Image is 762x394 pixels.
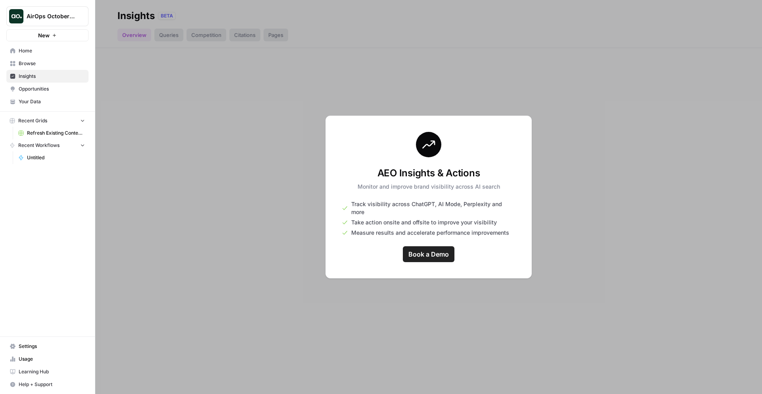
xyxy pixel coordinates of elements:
[6,353,89,365] a: Usage
[18,142,60,149] span: Recent Workflows
[6,340,89,353] a: Settings
[9,9,23,23] img: AirOps October Cohort Logo
[19,98,85,105] span: Your Data
[6,95,89,108] a: Your Data
[19,355,85,363] span: Usage
[403,246,454,262] a: Book a Demo
[6,44,89,57] a: Home
[19,73,85,80] span: Insights
[6,6,89,26] button: Workspace: AirOps October Cohort
[27,12,75,20] span: AirOps October Cohort
[19,85,85,93] span: Opportunities
[19,60,85,67] span: Browse
[351,218,497,226] span: Take action onsite and offsite to improve your visibility
[27,154,85,161] span: Untitled
[6,57,89,70] a: Browse
[6,139,89,151] button: Recent Workflows
[19,47,85,54] span: Home
[19,343,85,350] span: Settings
[351,229,509,237] span: Measure results and accelerate performance improvements
[6,83,89,95] a: Opportunities
[27,129,85,137] span: Refresh Existing Content (1)
[6,29,89,41] button: New
[358,167,500,180] h3: AEO Insights & Actions
[38,31,50,39] span: New
[15,151,89,164] a: Untitled
[19,368,85,375] span: Learning Hub
[358,183,500,191] p: Monitor and improve brand visibility across AI search
[15,127,89,139] a: Refresh Existing Content (1)
[19,381,85,388] span: Help + Support
[351,200,516,216] span: Track visibility across ChatGPT, AI Mode, Perplexity and more
[6,378,89,391] button: Help + Support
[6,115,89,127] button: Recent Grids
[408,249,449,259] span: Book a Demo
[18,117,47,124] span: Recent Grids
[6,70,89,83] a: Insights
[6,365,89,378] a: Learning Hub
